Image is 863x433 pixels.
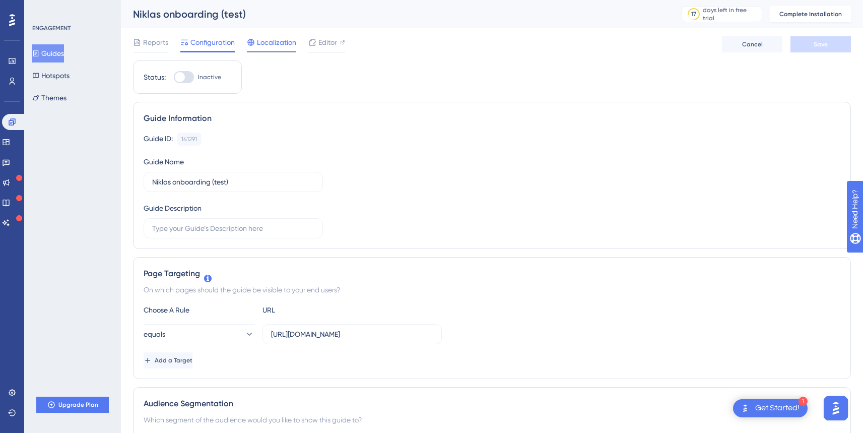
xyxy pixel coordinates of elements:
[36,397,109,413] button: Upgrade Plan
[691,10,696,18] div: 17
[144,112,840,125] div: Guide Information
[779,10,842,18] span: Complete Installation
[144,202,202,214] div: Guide Description
[703,6,759,22] div: days left in free trial
[144,414,840,426] div: Which segment of the audience would you like to show this guide to?
[257,36,296,48] span: Localization
[181,135,197,143] div: 141291
[271,329,433,340] input: yourwebsite.com/path
[58,401,98,409] span: Upgrade Plan
[24,3,63,15] span: Need Help?
[198,73,221,81] span: Inactive
[144,324,254,344] button: equals
[32,44,64,63] button: Guides
[739,402,751,414] img: launcher-image-alternative-text
[144,71,166,83] div: Status:
[144,284,840,296] div: On which pages should the guide be visible to your end users?
[262,304,373,316] div: URL
[32,67,70,85] button: Hotspots
[722,36,782,52] button: Cancel
[144,328,165,340] span: equals
[821,393,851,423] iframe: UserGuiding AI Assistant Launcher
[318,36,337,48] span: Editor
[143,36,168,48] span: Reports
[155,356,192,364] span: Add a Target
[799,397,808,406] div: 1
[742,40,763,48] span: Cancel
[32,89,67,107] button: Themes
[144,352,192,368] button: Add a Target
[144,268,840,280] div: Page Targeting
[32,24,71,32] div: ENGAGEMENT
[814,40,828,48] span: Save
[190,36,235,48] span: Configuration
[144,156,184,168] div: Guide Name
[133,7,656,21] div: Niklas onboarding (test)
[144,398,840,410] div: Audience Segmentation
[144,304,254,316] div: Choose A Rule
[770,6,851,22] button: Complete Installation
[144,133,173,146] div: Guide ID:
[790,36,851,52] button: Save
[733,399,808,417] div: Open Get Started! checklist, remaining modules: 1
[152,176,314,188] input: Type your Guide’s Name here
[152,223,314,234] input: Type your Guide’s Description here
[755,403,800,414] div: Get Started!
